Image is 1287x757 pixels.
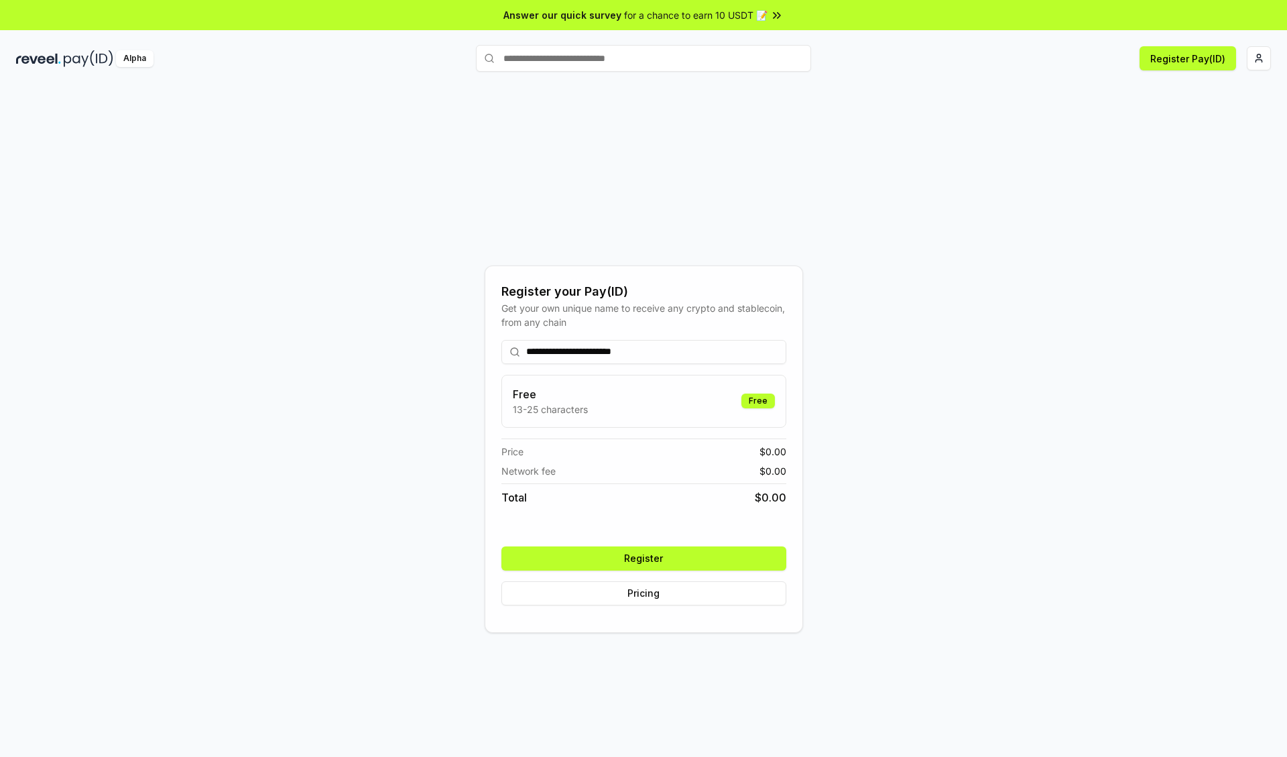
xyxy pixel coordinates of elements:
[16,50,61,67] img: reveel_dark
[501,445,524,459] span: Price
[501,546,786,571] button: Register
[513,402,588,416] p: 13-25 characters
[501,581,786,605] button: Pricing
[501,301,786,329] div: Get your own unique name to receive any crypto and stablecoin, from any chain
[501,489,527,506] span: Total
[503,8,621,22] span: Answer our quick survey
[759,464,786,478] span: $ 0.00
[1140,46,1236,70] button: Register Pay(ID)
[741,394,775,408] div: Free
[64,50,113,67] img: pay_id
[501,464,556,478] span: Network fee
[755,489,786,506] span: $ 0.00
[624,8,768,22] span: for a chance to earn 10 USDT 📝
[116,50,154,67] div: Alpha
[513,386,588,402] h3: Free
[501,282,786,301] div: Register your Pay(ID)
[759,445,786,459] span: $ 0.00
